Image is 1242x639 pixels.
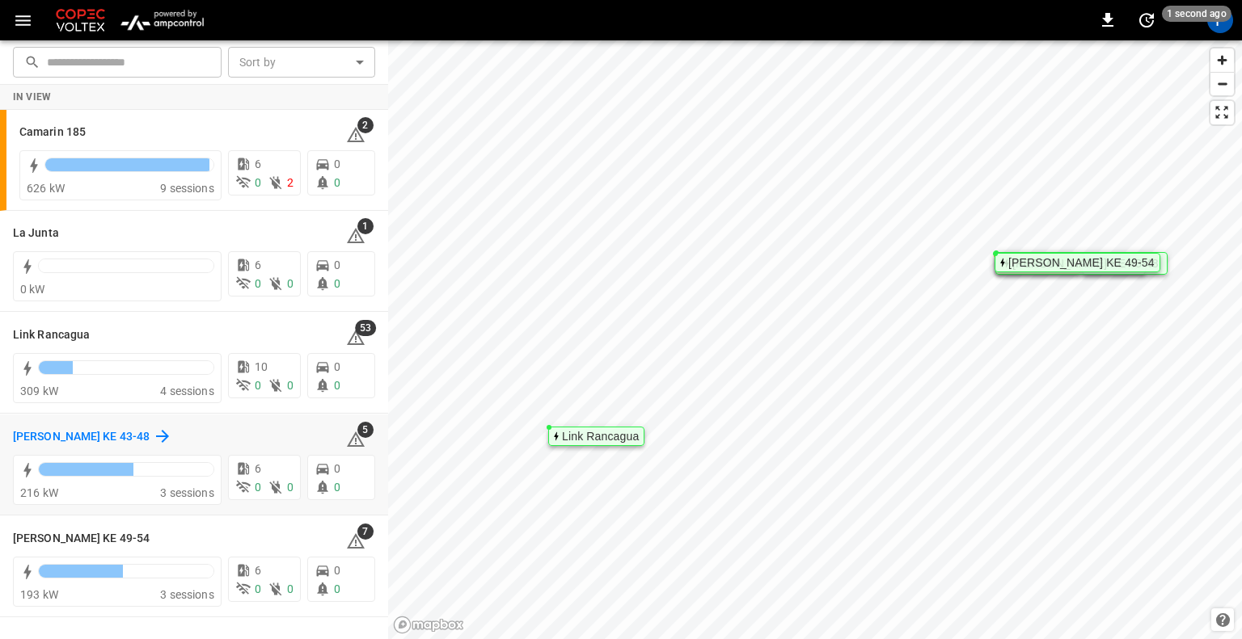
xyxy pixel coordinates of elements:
span: 6 [255,259,261,271]
strong: In View [13,91,52,103]
div: Map marker [995,253,1160,272]
span: 309 kW [20,385,58,397]
span: 0 [287,277,294,290]
span: 0 [334,259,340,271]
span: 0 [334,481,340,494]
button: Zoom out [1210,72,1234,95]
span: 9 sessions [160,182,214,195]
h6: Link Rancagua [13,326,90,344]
span: Zoom out [1210,73,1234,95]
span: 7 [357,523,374,540]
span: 1 second ago [1162,6,1231,22]
span: 3 sessions [160,486,214,499]
img: Customer Logo [53,5,108,36]
div: Map marker [548,427,644,446]
span: 0 [334,462,340,475]
img: ampcontrol.io logo [115,5,209,36]
h6: Loza Colon KE 49-54 [13,530,150,548]
span: 0 kW [20,283,45,296]
div: Map marker [995,252,1168,275]
span: 53 [355,320,376,336]
h6: La Junta [13,225,59,242]
span: 0 [334,379,340,392]
button: set refresh interval [1134,7,1160,33]
div: Link Rancagua [562,431,639,441]
span: 0 [334,277,340,290]
span: 0 [334,158,340,170]
span: 0 [255,176,261,189]
h6: Loza Colon KE 43-48 [13,428,150,446]
h6: Camarin 185 [19,124,86,141]
span: 0 [334,360,340,373]
div: [PERSON_NAME] KE 49-54 [1008,258,1155,267]
span: 6 [255,462,261,475]
canvas: Map [388,40,1242,639]
span: 2 [287,176,294,189]
span: 193 kW [20,588,58,601]
span: 0 [287,379,294,392]
span: 0 [255,481,261,494]
span: 3 sessions [160,588,214,601]
span: 5 [357,422,374,438]
span: 2 [357,117,374,133]
span: 0 [334,564,340,577]
span: 0 [334,582,340,595]
span: 0 [334,176,340,189]
span: 10 [255,360,268,373]
span: 0 [287,582,294,595]
span: 6 [255,564,261,577]
span: 0 [287,481,294,494]
span: 4 sessions [160,385,214,397]
span: 1 [357,218,374,234]
span: 0 [255,582,261,595]
span: 626 kW [27,182,65,195]
span: 0 [255,379,261,392]
a: Mapbox homepage [393,616,464,634]
span: 216 kW [20,486,58,499]
button: Zoom in [1210,48,1234,72]
span: 0 [255,277,261,290]
span: 6 [255,158,261,170]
